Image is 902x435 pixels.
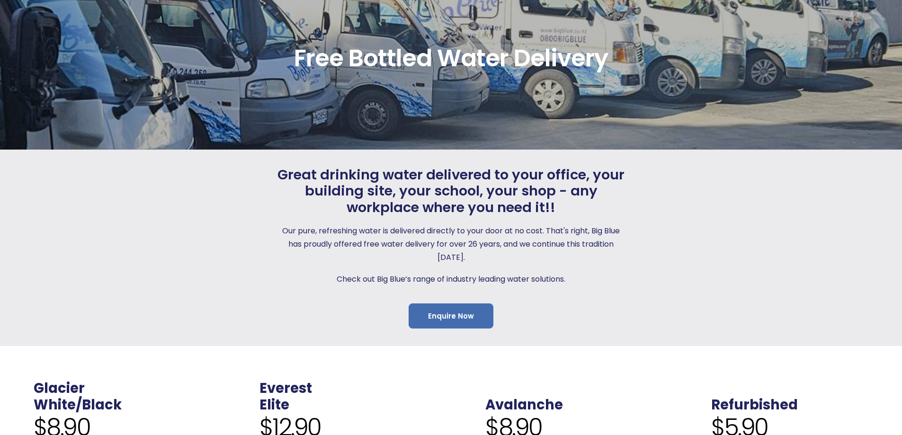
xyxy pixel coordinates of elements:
[34,379,85,398] a: Glacier
[275,167,627,216] span: Great drinking water delivered to your office, your building site, your school, your shop - any w...
[711,379,715,398] span: .
[485,395,563,414] a: Avalanche
[259,395,289,414] a: Elite
[409,303,493,328] a: Enquire Now
[485,379,489,398] span: .
[34,395,122,414] a: White/Black
[90,46,812,70] span: Free Bottled Water Delivery
[275,224,627,264] p: Our pure, refreshing water is delivered directly to your door at no cost. That's right, Big Blue ...
[259,379,312,398] a: Everest
[275,273,627,286] p: Check out Big Blue’s range of industry leading water solutions.
[839,373,889,422] iframe: Chatbot
[711,395,798,414] a: Refurbished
